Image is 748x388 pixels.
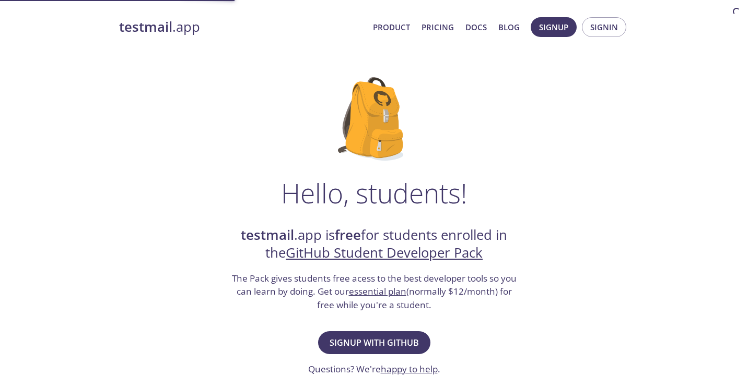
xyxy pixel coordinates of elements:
h3: The Pack gives students free acess to the best developer tools so you can learn by doing. Get our... [230,272,518,312]
strong: free [335,226,361,244]
h1: Hello, students! [281,177,467,209]
a: essential plan [349,285,406,297]
button: Signin [582,17,626,37]
a: GitHub Student Developer Pack [286,244,483,262]
strong: testmail [241,226,294,244]
span: Signin [590,20,618,34]
a: happy to help [381,363,438,375]
a: Pricing [422,20,454,34]
a: Product [373,20,410,34]
img: github-student-backpack.png [338,77,411,161]
strong: testmail [119,18,172,36]
span: Signup [539,20,568,34]
h3: Questions? We're . [308,362,440,376]
button: Signup [531,17,577,37]
span: Signup with GitHub [330,335,419,350]
a: Blog [498,20,520,34]
a: testmail.app [119,18,365,36]
button: Signup with GitHub [318,331,430,354]
h2: .app is for students enrolled in the [230,226,518,262]
a: Docs [465,20,487,34]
